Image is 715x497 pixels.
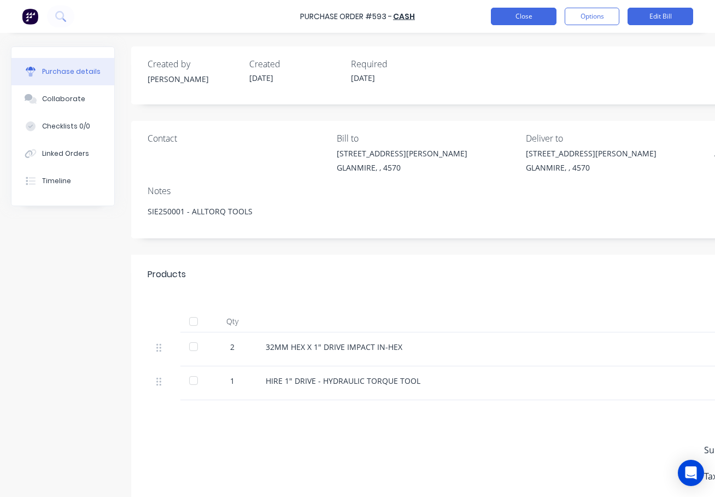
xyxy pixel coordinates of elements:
div: [PERSON_NAME] [148,73,241,85]
div: Contact [148,132,329,145]
div: Linked Orders [42,149,89,159]
div: 2 [216,341,248,353]
button: Collaborate [11,85,114,113]
div: Purchase details [42,67,101,77]
div: Bill to [337,132,518,145]
div: GLANMIRE, , 4570 [526,162,657,173]
div: Created [249,57,342,71]
div: Qty [208,311,257,332]
button: Timeline [11,167,114,195]
button: Options [565,8,619,25]
div: 1 [216,375,248,387]
div: Created by [148,57,241,71]
div: [STREET_ADDRESS][PERSON_NAME] [337,148,467,159]
div: Open Intercom Messenger [678,460,704,486]
div: Timeline [42,176,71,186]
button: Linked Orders [11,140,114,167]
a: CASH [393,11,415,22]
div: Collaborate [42,94,85,104]
button: Close [491,8,556,25]
div: Checklists 0/0 [42,121,90,131]
div: Purchase Order #593 - [300,11,392,22]
button: Purchase details [11,58,114,85]
div: Required [351,57,444,71]
button: Edit Bill [628,8,693,25]
div: GLANMIRE, , 4570 [337,162,467,173]
div: [STREET_ADDRESS][PERSON_NAME] [526,148,657,159]
button: Checklists 0/0 [11,113,114,140]
div: Products [148,268,186,281]
img: Factory [22,8,38,25]
div: Deliver to [526,132,707,145]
